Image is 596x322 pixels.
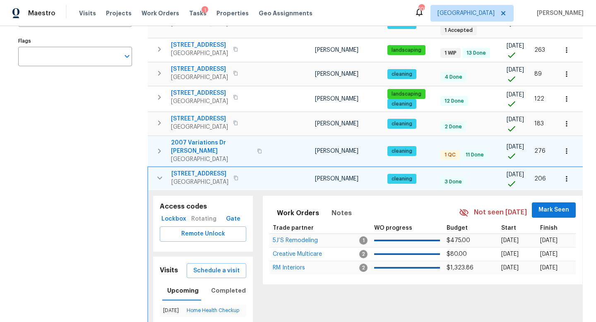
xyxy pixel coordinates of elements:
[315,121,358,127] span: [PERSON_NAME]
[540,238,558,243] span: [DATE]
[167,286,199,296] span: Upcoming
[359,264,368,272] span: 2
[315,176,358,182] span: [PERSON_NAME]
[187,263,246,279] button: Schedule a visit
[171,49,228,58] span: [GEOGRAPHIC_DATA]
[447,251,467,257] span: $80.00
[447,225,468,231] span: Budget
[171,178,228,186] span: [GEOGRAPHIC_DATA]
[534,96,544,102] span: 122
[121,50,133,62] button: Open
[540,265,558,271] span: [DATE]
[220,211,246,227] button: Gate
[28,9,55,17] span: Maestro
[163,214,185,224] span: Lockbox
[171,115,228,123] span: [STREET_ADDRESS]
[315,148,358,154] span: [PERSON_NAME]
[202,6,208,14] div: 1
[166,229,240,239] span: Remote Unlock
[315,71,358,77] span: [PERSON_NAME]
[463,50,489,57] span: 13 Done
[79,9,96,17] span: Visits
[441,123,465,130] span: 2 Done
[315,96,358,102] span: [PERSON_NAME]
[507,172,524,178] span: [DATE]
[540,225,558,231] span: Finish
[441,27,476,34] span: 1 Accepted
[507,67,524,73] span: [DATE]
[171,89,228,97] span: [STREET_ADDRESS]
[441,178,465,185] span: 3 Done
[187,308,239,313] a: Home Health Checkup
[534,47,545,53] span: 263
[441,50,460,57] span: 1 WIP
[534,148,546,154] span: 276
[501,265,519,271] span: [DATE]
[388,175,416,183] span: cleaning
[388,47,425,54] span: landscaping
[223,214,243,224] span: Gate
[171,139,252,155] span: 2007 Variations Dr [PERSON_NAME]
[171,155,252,163] span: [GEOGRAPHIC_DATA]
[501,238,519,243] span: [DATE]
[534,121,544,127] span: 183
[388,71,416,78] span: cleaning
[171,97,228,106] span: [GEOGRAPHIC_DATA]
[171,170,228,178] span: [STREET_ADDRESS]
[462,151,487,159] span: 11 Done
[273,225,314,231] span: Trade partner
[507,43,524,49] span: [DATE]
[437,9,495,17] span: [GEOGRAPHIC_DATA]
[501,251,519,257] span: [DATE]
[388,148,416,155] span: cleaning
[359,236,368,245] span: 1
[507,92,524,98] span: [DATE]
[106,9,132,17] span: Projects
[259,9,312,17] span: Geo Assignments
[359,250,368,258] span: 2
[534,9,584,17] span: [PERSON_NAME]
[418,5,424,13] div: 105
[447,265,473,271] span: $1,323.86
[273,265,305,270] a: RM Interiors
[507,144,524,150] span: [DATE]
[171,123,228,131] span: [GEOGRAPHIC_DATA]
[507,117,524,123] span: [DATE]
[273,238,318,243] a: 5J’S Remodeling
[540,251,558,257] span: [DATE]
[388,101,416,108] span: cleaning
[474,208,527,217] span: Not seen [DATE]
[160,266,178,275] h5: Visits
[160,226,246,242] button: Remote Unlock
[315,47,358,53] span: [PERSON_NAME]
[441,98,467,105] span: 12 Done
[171,41,228,49] span: [STREET_ADDRESS]
[216,9,249,17] span: Properties
[160,305,183,317] td: [DATE]
[273,251,322,257] span: Creative Multicare
[18,38,132,43] label: Flags
[171,65,228,73] span: [STREET_ADDRESS]
[441,151,459,159] span: 1 QC
[142,9,179,17] span: Work Orders
[441,74,466,81] span: 4 Done
[189,10,207,16] span: Tasks
[374,225,412,231] span: WO progress
[188,211,220,227] div: Rotating code is only available during visiting hours
[532,202,576,218] button: Mark Seen
[534,71,542,77] span: 89
[273,238,318,243] span: 5J’S Remodeling
[447,238,470,243] span: $475.00
[534,176,546,182] span: 206
[273,252,322,257] a: Creative Multicare
[171,73,228,82] span: [GEOGRAPHIC_DATA]
[388,91,425,98] span: landscaping
[501,225,516,231] span: Start
[211,286,246,296] span: Completed
[388,120,416,127] span: cleaning
[160,211,188,227] button: Lockbox
[277,207,319,219] span: Work Orders
[160,202,246,211] h5: Access codes
[332,207,352,219] span: Notes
